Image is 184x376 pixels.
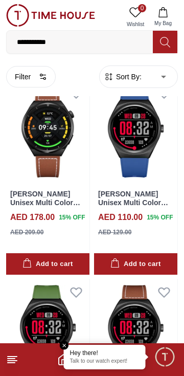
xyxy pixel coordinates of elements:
img: ... [6,4,95,27]
img: Kenneth Scott Unisex Multi Color Dial Smart Watch With Interchangeable Strap-KG10SE-XSBBL [94,80,177,184]
a: [PERSON_NAME] Unisex Multi Color Dial Smart Watch With Interchangeable Strap-KG10SE-XSBBL [98,190,170,241]
div: Chat Widget [154,346,176,368]
div: Hey there! [70,349,140,357]
h4: AED 178.00 [10,211,55,224]
img: Kenneth Scott Unisex Multi Color Dial Smart Watch With Interchangeable Strap-KG10X-XSBBD [6,80,89,184]
span: Sort By: [114,72,142,82]
span: My Bag [150,19,176,27]
div: Add to cart [22,258,73,270]
span: 15 % OFF [147,213,173,222]
a: 0Wishlist [123,4,148,30]
h4: AED 110.00 [98,211,143,224]
button: Filter [6,66,56,87]
a: [PERSON_NAME] Unisex Multi Color Dial Smart Watch With Interchangeable Strap-KG10X-XSBBD [10,190,82,232]
span: 15 % OFF [59,213,85,222]
div: Add to cart [110,258,160,270]
em: Close tooltip [60,341,69,350]
button: Add to cart [6,253,89,275]
div: AED 209.00 [10,228,43,237]
button: My Bag [148,4,178,30]
a: Home [57,353,70,366]
button: Sort By: [104,72,142,82]
button: Add to cart [94,253,177,275]
p: Talk to our watch expert! [70,358,140,365]
div: AED 129.00 [98,228,131,237]
span: 0 [138,4,146,12]
span: Wishlist [123,20,148,28]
